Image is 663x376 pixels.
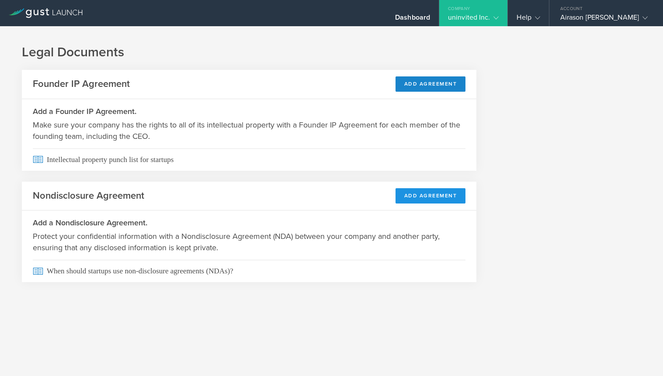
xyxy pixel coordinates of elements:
h2: Nondisclosure Agreement [33,190,144,202]
span: Intellectual property punch list for startups [33,148,465,171]
div: uninvited Inc. [448,13,499,26]
h3: Add a Founder IP Agreement. [33,106,465,117]
h1: Legal Documents [22,44,641,61]
a: Intellectual property punch list for startups [22,148,476,171]
button: Add Agreement [396,188,466,204]
button: Add Agreement [396,76,466,92]
h3: Add a Nondisclosure Agreement. [33,217,465,228]
p: Make sure your company has the rights to all of its intellectual property with a Founder IP Agree... [33,119,465,142]
div: Dashboard [395,13,430,26]
div: Airason [PERSON_NAME] [560,13,648,26]
span: When should startups use non-disclosure agreements (NDAs)? [33,260,465,282]
p: Protect your confidential information with a Nondisclosure Agreement (NDA) between your company a... [33,231,465,253]
h2: Founder IP Agreement [33,78,130,90]
div: Help [517,13,540,26]
a: When should startups use non-disclosure agreements (NDAs)? [22,260,476,282]
iframe: Chat Widget [619,334,663,376]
